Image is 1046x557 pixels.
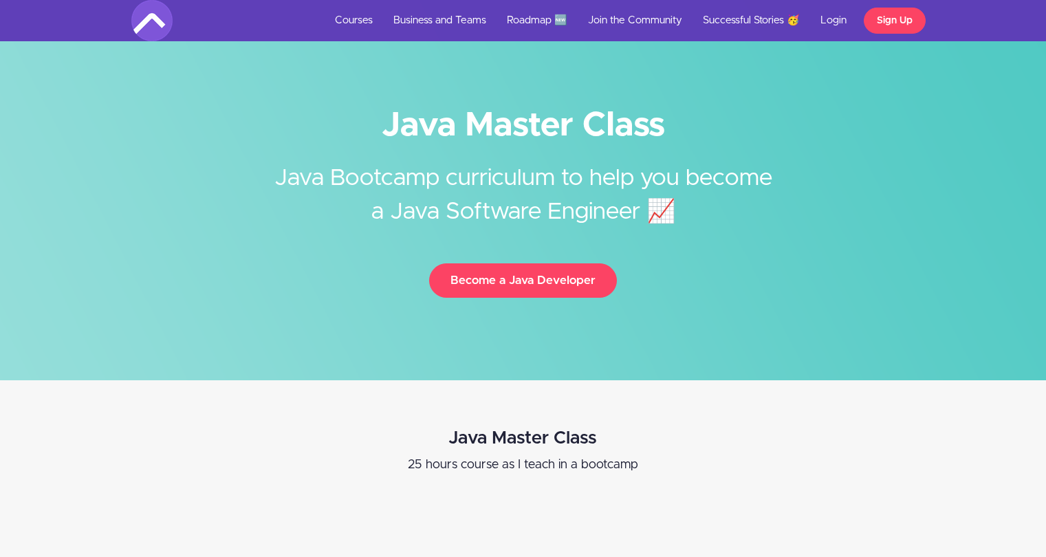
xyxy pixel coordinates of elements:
h2: Java Master Class [177,428,868,448]
button: Become a Java Developer [429,263,617,298]
h1: Java Master Class [131,110,915,141]
p: 25 hours course as I teach in a bootcamp [177,455,868,474]
a: Sign Up [864,8,926,34]
h2: Java Bootcamp curriculum to help you become a Java Software Engineer 📈 [265,141,781,229]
